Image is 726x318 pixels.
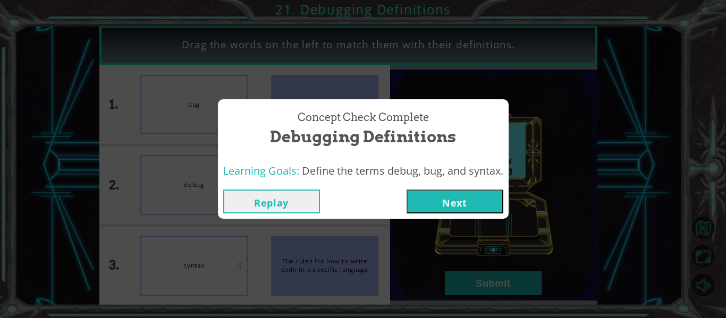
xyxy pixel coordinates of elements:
[223,190,320,213] button: Replay
[270,125,456,148] span: Debugging Definitions
[223,164,299,178] span: Learning Goals:
[407,190,503,213] button: Next
[302,164,503,178] span: Define the terms debug, bug, and syntax.
[298,110,429,125] span: Concept Check Complete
